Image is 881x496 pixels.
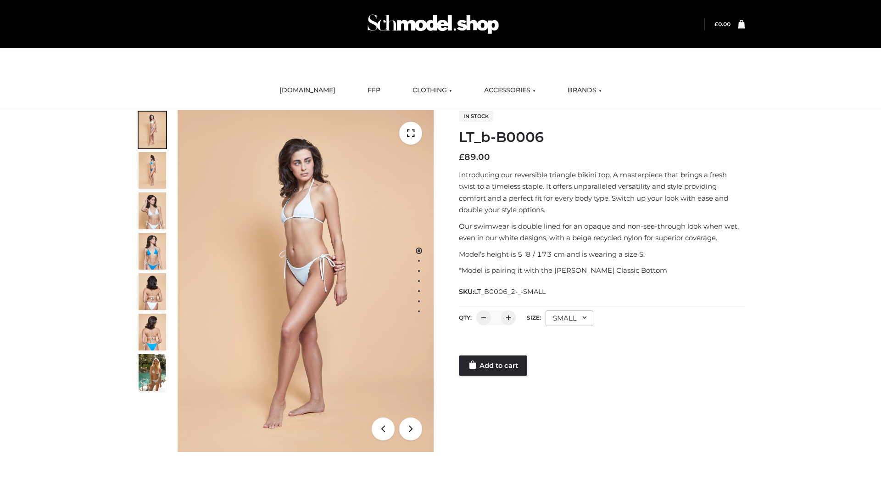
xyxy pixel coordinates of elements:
[477,80,542,101] a: ACCESSORIES
[139,152,166,189] img: ArielClassicBikiniTop_CloudNine_AzureSky_OW114ECO_2-scaled.jpg
[273,80,342,101] a: [DOMAIN_NAME]
[139,273,166,310] img: ArielClassicBikiniTop_CloudNine_AzureSky_OW114ECO_7-scaled.jpg
[459,169,745,216] p: Introducing our reversible triangle bikini top. A masterpiece that brings a fresh twist to a time...
[139,354,166,391] img: Arieltop_CloudNine_AzureSky2.jpg
[459,111,493,122] span: In stock
[178,110,434,452] img: ArielClassicBikiniTop_CloudNine_AzureSky_OW114ECO_1
[474,287,546,296] span: LT_B0006_2-_-SMALL
[714,21,730,28] a: £0.00
[459,314,472,321] label: QTY:
[459,220,745,244] p: Our swimwear is double lined for an opaque and non-see-through look when wet, even in our white d...
[714,21,730,28] bdi: 0.00
[459,152,464,162] span: £
[459,355,527,376] a: Add to cart
[139,192,166,229] img: ArielClassicBikiniTop_CloudNine_AzureSky_OW114ECO_3-scaled.jpg
[546,310,593,326] div: SMALL
[139,314,166,350] img: ArielClassicBikiniTop_CloudNine_AzureSky_OW114ECO_8-scaled.jpg
[361,80,387,101] a: FFP
[527,314,541,321] label: Size:
[459,152,490,162] bdi: 89.00
[364,6,502,42] img: Schmodel Admin 964
[459,129,745,146] h1: LT_b-B0006
[561,80,608,101] a: BRANDS
[459,265,745,276] p: *Model is pairing it with the [PERSON_NAME] Classic Bottom
[406,80,459,101] a: CLOTHING
[459,248,745,260] p: Model’s height is 5 ‘8 / 173 cm and is wearing a size S.
[139,233,166,270] img: ArielClassicBikiniTop_CloudNine_AzureSky_OW114ECO_4-scaled.jpg
[714,21,718,28] span: £
[459,286,546,297] span: SKU:
[139,112,166,148] img: ArielClassicBikiniTop_CloudNine_AzureSky_OW114ECO_1-scaled.jpg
